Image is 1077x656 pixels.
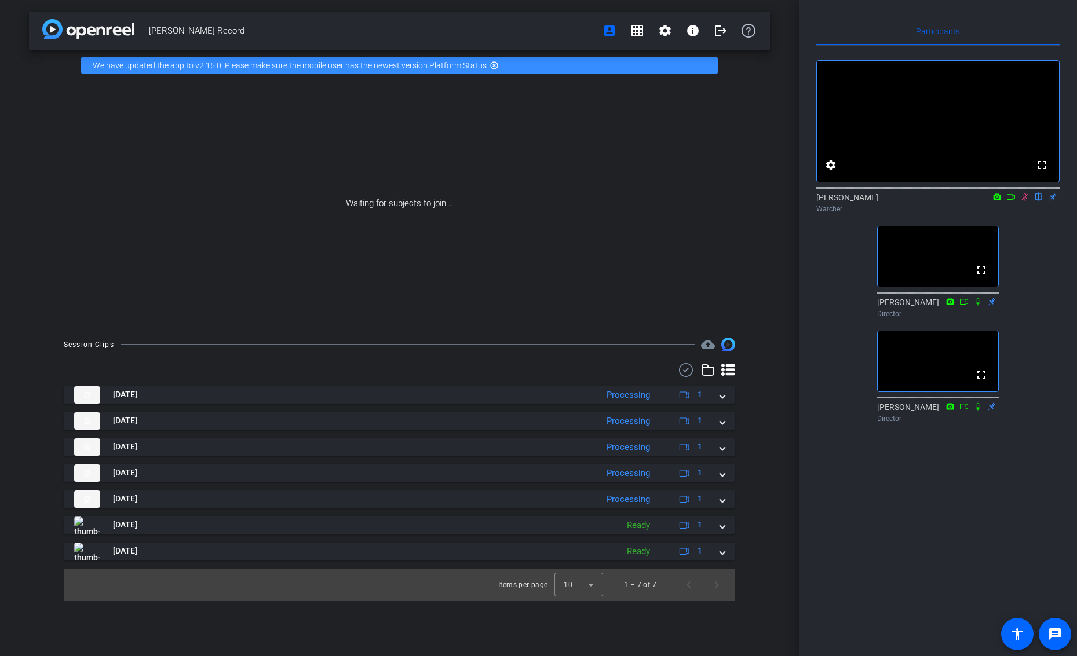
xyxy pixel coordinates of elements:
[113,467,137,479] span: [DATE]
[877,401,999,424] div: [PERSON_NAME]
[113,389,137,401] span: [DATE]
[698,519,702,531] span: 1
[64,464,735,482] mat-expansion-panel-header: thumb-nail[DATE]Processing1
[698,545,702,557] span: 1
[630,24,644,38] mat-icon: grid_on
[429,61,487,70] a: Platform Status
[601,441,656,454] div: Processing
[74,412,100,430] img: thumb-nail
[974,368,988,382] mat-icon: fullscreen
[113,415,137,427] span: [DATE]
[603,24,616,38] mat-icon: account_box
[624,579,656,591] div: 1 – 7 of 7
[824,158,838,172] mat-icon: settings
[698,441,702,453] span: 1
[701,338,715,351] mat-icon: cloud_upload
[974,263,988,277] mat-icon: fullscreen
[113,493,137,505] span: [DATE]
[64,516,735,534] mat-expansion-panel-header: thumb-nail[DATE]Ready1
[1010,627,1024,641] mat-icon: accessibility
[816,204,1060,214] div: Watcher
[877,309,999,319] div: Director
[601,415,656,428] div: Processing
[621,545,656,558] div: Ready
[1048,627,1062,641] mat-icon: message
[74,516,100,534] img: thumb-nail
[64,490,735,508] mat-expansion-panel-header: thumb-nail[DATE]Processing1
[149,19,596,42] span: [PERSON_NAME] Record
[703,571,731,599] button: Next page
[64,438,735,456] mat-expansion-panel-header: thumb-nail[DATE]Processing1
[877,413,999,424] div: Director
[64,339,114,350] div: Session Clips
[658,24,672,38] mat-icon: settings
[490,61,499,70] mat-icon: highlight_off
[64,386,735,404] mat-expansion-panel-header: thumb-nail[DATE]Processing1
[916,27,960,35] span: Participants
[698,493,702,505] span: 1
[64,412,735,430] mat-expansion-panel-header: thumb-nail[DATE]Processing1
[1032,191,1046,201] mat-icon: flip
[877,296,999,319] div: [PERSON_NAME]
[698,415,702,427] span: 1
[601,467,656,480] div: Processing
[721,338,735,351] img: Session clips
[113,545,137,557] span: [DATE]
[698,467,702,479] span: 1
[74,543,100,560] img: thumb-nail
[816,192,1060,214] div: [PERSON_NAME]
[686,24,700,38] mat-icon: info
[42,19,134,39] img: app-logo
[74,490,100,508] img: thumb-nail
[601,389,656,402] div: Processing
[701,338,715,351] span: Destinations for your clips
[29,81,770,326] div: Waiting for subjects to join...
[675,571,703,599] button: Previous page
[113,519,137,531] span: [DATE]
[81,57,718,74] div: We have updated the app to v2.15.0. Please make sure the mobile user has the newest version.
[601,493,656,506] div: Processing
[621,519,656,532] div: Ready
[74,438,100,456] img: thumb-nail
[498,579,550,591] div: Items per page:
[1035,158,1049,172] mat-icon: fullscreen
[714,24,728,38] mat-icon: logout
[113,441,137,453] span: [DATE]
[74,464,100,482] img: thumb-nail
[74,386,100,404] img: thumb-nail
[698,389,702,401] span: 1
[64,543,735,560] mat-expansion-panel-header: thumb-nail[DATE]Ready1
